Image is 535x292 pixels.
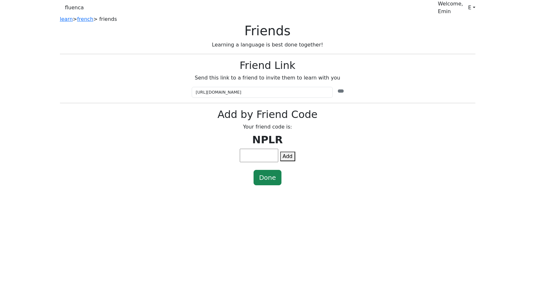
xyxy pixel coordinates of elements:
[254,170,281,185] button: Done
[60,16,73,22] a: learn
[77,16,93,22] a: french
[60,108,475,121] h2: Add by Friend Code
[65,4,84,12] span: fluenca
[60,15,475,23] nav: > > friends
[60,41,475,49] p: Learning a language is best done together!
[60,23,475,38] h1: Friends
[522,127,535,165] iframe: Ybug feedback widget
[60,132,475,147] p: NPLR
[60,74,475,82] p: Send this link to a friend to invite them to learn with you
[60,59,475,71] h2: Friend Link
[280,152,295,161] button: Add
[468,4,475,12] div: E
[60,123,475,131] p: Your friend code is:
[438,8,463,15] div: Emin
